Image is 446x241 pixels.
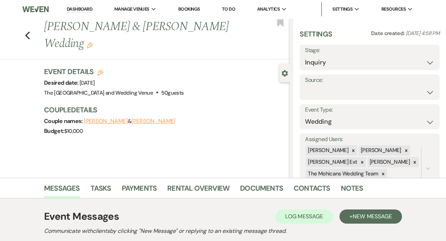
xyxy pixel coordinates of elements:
[44,67,184,77] h3: Event Details
[178,6,200,12] a: Bookings
[305,45,434,56] label: Stage:
[275,209,333,224] button: Log Message
[161,89,184,96] span: 50 guests
[44,18,238,52] h1: [PERSON_NAME] & [PERSON_NAME] Wedding
[306,157,358,167] div: [PERSON_NAME] Ext
[44,183,80,198] a: Messages
[371,30,406,37] span: Date created:
[257,6,280,13] span: Analytics
[240,183,283,198] a: Documents
[332,6,353,13] span: Settings
[305,134,434,145] label: Assigned Users:
[222,6,235,12] a: To Do
[305,105,434,115] label: Event Type:
[368,157,411,167] div: [PERSON_NAME]
[44,79,80,86] span: Desired date:
[306,169,379,179] div: The Mohicans Wedding Team
[353,213,392,220] span: New Message
[44,105,283,115] h3: Couple Details
[87,42,93,48] button: Edit
[306,145,349,156] div: [PERSON_NAME]
[114,6,149,13] span: Manage Venues
[359,145,402,156] div: [PERSON_NAME]
[44,127,64,135] span: Budget:
[80,79,94,86] span: [DATE]
[381,6,406,13] span: Resources
[67,6,92,13] a: Dashboard
[282,69,288,76] button: Close lead details
[300,29,332,45] h3: Settings
[44,117,84,125] span: Couple names:
[131,118,175,124] button: [PERSON_NAME]
[341,183,363,198] a: Notes
[294,183,330,198] a: Contacts
[339,209,402,224] button: +New Message
[285,213,323,220] span: Log Message
[305,75,434,85] label: Source:
[44,89,153,96] span: The [GEOGRAPHIC_DATA] and Wedding Venue
[122,183,157,198] a: Payments
[167,183,229,198] a: Rental Overview
[44,209,119,224] h1: Event Messages
[84,118,175,125] span: &
[64,128,83,135] span: $10,000
[91,183,111,198] a: Tasks
[22,2,49,17] img: Weven Logo
[84,118,128,124] button: [PERSON_NAME]
[44,227,402,235] h2: Communicate with clients by clicking "New Message" or replying to an existing message thread.
[406,30,440,37] span: [DATE] 4:58 PM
